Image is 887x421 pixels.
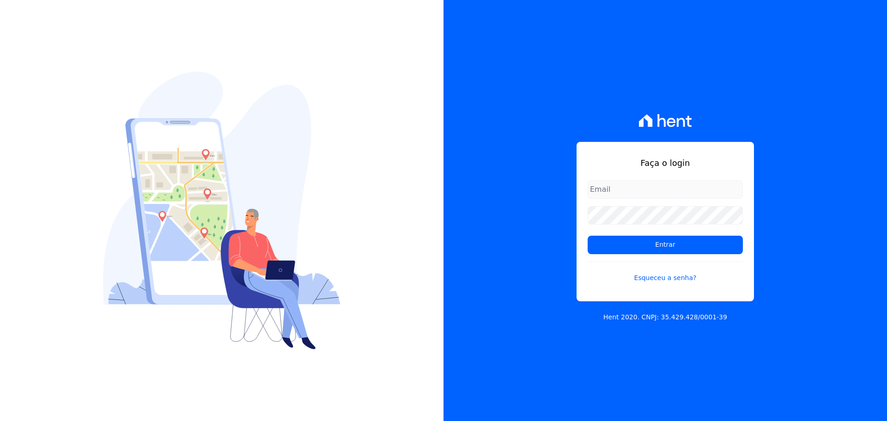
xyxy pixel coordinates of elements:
[588,236,743,254] input: Entrar
[588,180,743,199] input: Email
[603,312,727,322] p: Hent 2020. CNPJ: 35.429.428/0001-39
[588,262,743,283] a: Esqueceu a senha?
[103,72,340,349] img: Login
[588,157,743,169] h1: Faça o login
